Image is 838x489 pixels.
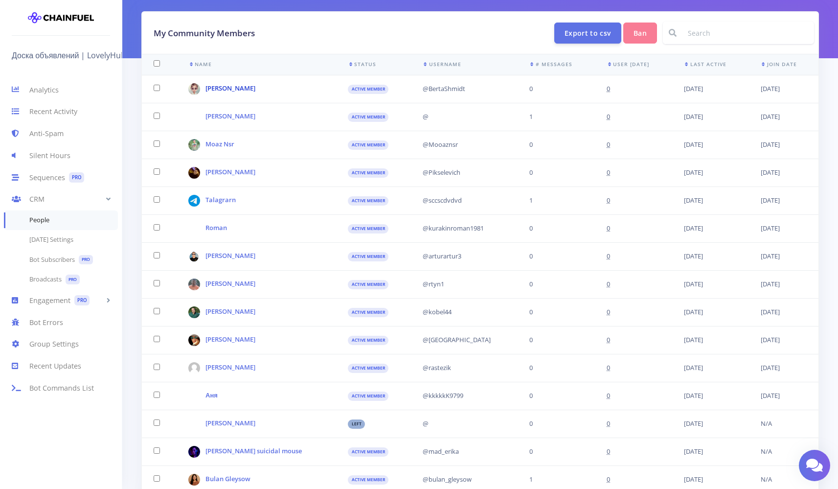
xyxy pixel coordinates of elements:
td: @Pikselevich [411,159,518,186]
span: 0 [607,196,610,205]
td: [DATE] [672,298,749,326]
td: 0 [518,242,595,270]
td: 1 [518,186,595,214]
td: @ [411,410,518,438]
img: arturartur3.jpg [188,251,200,262]
td: @kkkkkK9799 [411,382,518,410]
span: 0 [607,363,610,372]
td: [DATE] [749,75,818,103]
span: active member [348,364,388,373]
td: [DATE] [749,159,818,186]
span: left [348,419,365,429]
td: [DATE] [749,326,818,354]
td: [DATE] [749,186,818,214]
a: [PERSON_NAME] [205,84,255,93]
td: [DATE] [672,186,749,214]
img: kobel44.jpg [188,306,200,318]
td: [DATE] [672,75,749,103]
img: default-user.png [188,362,200,374]
button: Export to csv [554,23,621,44]
td: [DATE] [749,382,818,410]
a: [PERSON_NAME] [205,335,255,344]
td: 0 [518,270,595,298]
td: @[GEOGRAPHIC_DATA] [411,326,518,354]
a: Talagrarn [205,195,236,204]
th: # Messages [518,54,595,75]
img: Pikselevich.jpg [188,167,200,179]
span: PRO [74,295,90,305]
h3: My Community Members [154,27,539,40]
td: [DATE] [672,103,749,131]
td: @rastezik [411,354,518,382]
td: @sccscdvdvd [411,186,518,214]
td: @kobel44 [411,298,518,326]
td: @Mooaznsr [411,131,518,159]
span: active member [348,392,388,401]
td: @kurakinroman1981 [411,214,518,242]
td: [DATE] [749,354,818,382]
span: 0 [607,419,610,428]
a: [PERSON_NAME] [205,112,255,120]
td: 0 [518,131,595,159]
td: N/A [749,438,818,466]
td: 0 [518,214,595,242]
td: [DATE] [672,326,749,354]
input: Search [682,22,814,44]
button: Ban [623,23,657,44]
td: [DATE] [672,242,749,270]
span: active member [348,252,388,262]
span: 0 [607,391,610,400]
td: 0 [518,410,595,438]
td: [DATE] [749,214,818,242]
a: [PERSON_NAME] suicidal mouse [205,446,302,455]
td: @ [411,103,518,131]
img: BertaShmidt.jpg [188,83,200,95]
td: [DATE] [672,438,749,466]
td: 0 [518,354,595,382]
span: 0 [607,475,610,484]
a: Доска объявлений | LovelyHub [12,47,132,63]
td: [DATE] [749,298,818,326]
span: 0 [607,168,610,177]
th: Status [336,54,411,75]
th: User [DATE] [595,54,672,75]
span: active member [348,336,388,346]
td: [DATE] [749,242,818,270]
a: [PERSON_NAME] [205,363,255,372]
span: PRO [69,172,84,183]
td: [DATE] [672,382,749,410]
img: bulan_gleysow.jpg [188,474,200,486]
td: [DATE] [749,103,818,131]
a: [PERSON_NAME] [205,419,255,427]
span: active member [348,308,388,318]
td: [DATE] [672,410,749,438]
td: [DATE] [672,214,749,242]
td: @mad_erika [411,438,518,466]
img: Mooaznsr.jpg [188,139,200,151]
td: [DATE] [749,270,818,298]
a: People [4,210,118,230]
th: Last Active [672,54,749,75]
span: 0 [607,252,610,260]
th: Join Date [749,54,818,75]
td: N/A [749,410,818,438]
img: .jpg [188,111,200,123]
img: mad_erika.jpg [188,446,200,458]
span: 0 [607,112,610,121]
span: active member [348,140,388,150]
span: PRO [79,255,93,265]
span: 0 [607,279,610,288]
a: Аня [205,391,218,399]
a: Bulan Gleysow [205,474,250,483]
span: active member [348,168,388,178]
span: active member [348,280,388,290]
a: Roman [205,223,227,232]
td: 1 [518,103,595,131]
span: active member [348,224,388,234]
td: @arturartur3 [411,242,518,270]
td: 0 [518,75,595,103]
td: 0 [518,159,595,186]
span: active member [348,447,388,457]
img: rtyn1.jpg [188,279,200,290]
td: @rtyn1 [411,270,518,298]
